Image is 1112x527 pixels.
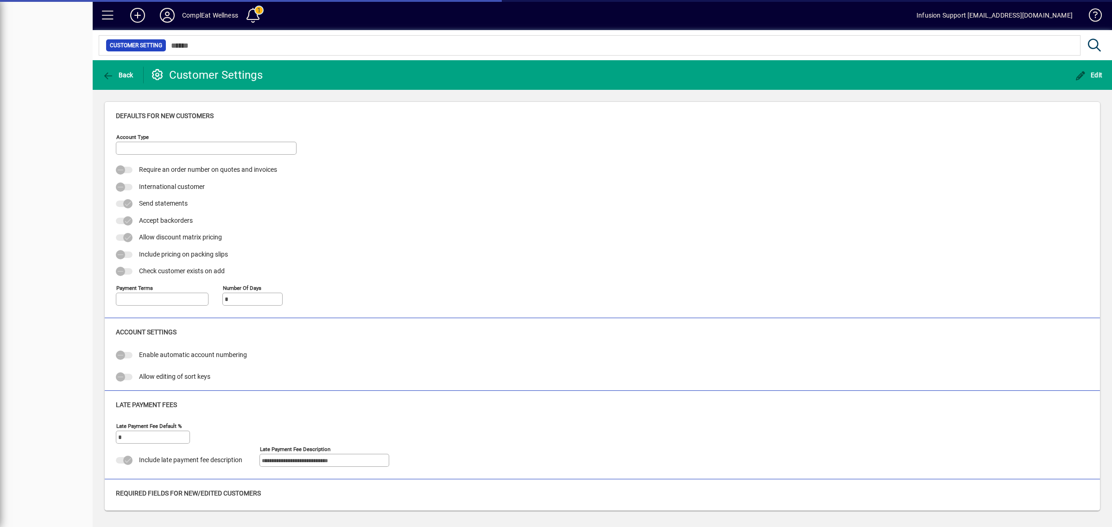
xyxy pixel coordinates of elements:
[116,423,182,429] mat-label: Late payment fee default %
[123,7,152,24] button: Add
[139,233,222,241] span: Allow discount matrix pricing
[110,41,162,50] span: Customer Setting
[152,7,182,24] button: Profile
[139,251,228,258] span: Include pricing on packing slips
[139,456,242,464] span: Include late payment fee description
[182,8,238,23] div: ComplEat Wellness
[1082,2,1100,32] a: Knowledge Base
[100,67,136,83] button: Back
[139,373,210,380] span: Allow editing of sort keys
[151,68,263,82] div: Customer Settings
[223,284,261,291] mat-label: Number of days
[116,401,177,408] span: Late payment fees
[139,267,225,275] span: Check customer exists on add
[116,328,177,336] span: Account settings
[139,183,205,190] span: International customer
[116,112,214,119] span: Defaults for new customers
[116,284,153,291] mat-label: Payment terms
[116,134,149,140] mat-label: Account Type
[1075,71,1103,79] span: Edit
[139,166,277,173] span: Require an order number on quotes and invoices
[1073,67,1105,83] button: Edit
[139,200,188,207] span: Send statements
[139,351,247,358] span: Enable automatic account numbering
[139,217,193,224] span: Accept backorders
[102,71,133,79] span: Back
[116,489,261,497] span: Required Fields For New/Edited Customers
[916,8,1073,23] div: Infusion Support [EMAIL_ADDRESS][DOMAIN_NAME]
[260,446,330,452] mat-label: Late payment fee description
[93,67,144,83] app-page-header-button: Back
